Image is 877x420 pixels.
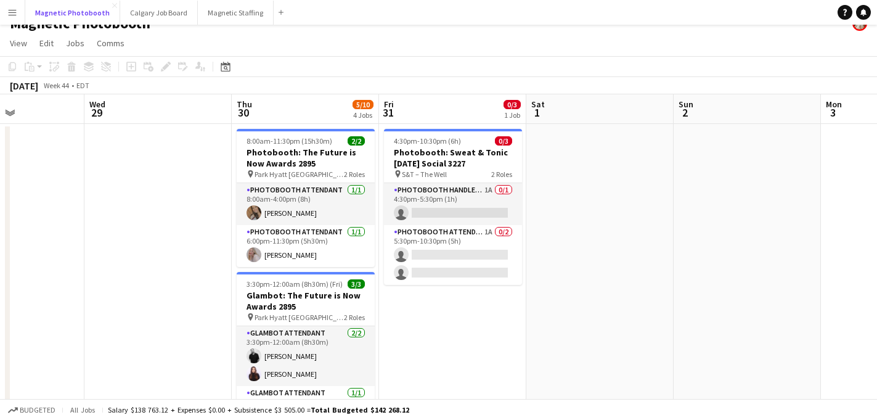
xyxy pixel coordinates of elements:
[504,100,521,109] span: 0/3
[237,99,252,110] span: Thu
[88,105,105,120] span: 29
[76,81,89,90] div: EDT
[61,35,89,51] a: Jobs
[382,105,394,120] span: 31
[237,225,375,267] app-card-role: Photobooth Attendant1/16:00pm-11:30pm (5h30m)[PERSON_NAME]
[384,147,522,169] h3: Photobooth: Sweat & Tonic [DATE] Social 3227
[39,38,54,49] span: Edit
[353,110,373,120] div: 4 Jobs
[384,129,522,285] app-job-card: 4:30pm-10:30pm (6h)0/3Photobooth: Sweat & Tonic [DATE] Social 3227 S&T – The Well2 RolesPhotoboot...
[35,35,59,51] a: Edit
[255,313,344,322] span: Park Hyatt [GEOGRAPHIC_DATA]
[66,38,84,49] span: Jobs
[495,136,512,146] span: 0/3
[97,38,124,49] span: Comms
[826,99,842,110] span: Mon
[10,38,27,49] span: View
[348,136,365,146] span: 2/2
[247,279,343,289] span: 3:30pm-12:00am (8h30m) (Fri)
[348,279,365,289] span: 3/3
[5,35,32,51] a: View
[394,136,461,146] span: 4:30pm-10:30pm (6h)
[344,313,365,322] span: 2 Roles
[384,183,522,225] app-card-role: Photobooth Handler Pick-Up/Drop-Off1A0/14:30pm-5:30pm (1h)
[120,1,198,25] button: Calgary Job Board
[237,290,375,312] h3: Glambot: The Future is Now Awards 2895
[237,183,375,225] app-card-role: Photobooth Attendant1/18:00am-4:00pm (8h)[PERSON_NAME]
[89,99,105,110] span: Wed
[491,170,512,179] span: 2 Roles
[237,129,375,267] app-job-card: 8:00am-11:30pm (15h30m)2/2Photobooth: The Future is Now Awards 2895 Park Hyatt [GEOGRAPHIC_DATA]2...
[504,110,520,120] div: 1 Job
[529,105,545,120] span: 1
[198,1,274,25] button: Magnetic Staffing
[824,105,842,120] span: 3
[344,170,365,179] span: 2 Roles
[255,170,344,179] span: Park Hyatt [GEOGRAPHIC_DATA]
[10,80,38,92] div: [DATE]
[25,1,120,25] button: Magnetic Photobooth
[237,147,375,169] h3: Photobooth: The Future is Now Awards 2895
[353,100,373,109] span: 5/10
[92,35,129,51] a: Comms
[311,405,409,414] span: Total Budgeted $142 268.12
[41,81,71,90] span: Week 44
[20,406,55,414] span: Budgeted
[247,136,332,146] span: 8:00am-11:30pm (15h30m)
[384,225,522,285] app-card-role: Photobooth Attendant1A0/25:30pm-10:30pm (5h)
[68,405,97,414] span: All jobs
[235,105,252,120] span: 30
[677,105,693,120] span: 2
[108,405,409,414] div: Salary $138 763.12 + Expenses $0.00 + Subsistence $3 505.00 =
[679,99,693,110] span: Sun
[402,170,447,179] span: S&T – The Well
[384,99,394,110] span: Fri
[237,326,375,386] app-card-role: Glambot Attendant2/23:30pm-12:00am (8h30m)[PERSON_NAME][PERSON_NAME]
[531,99,545,110] span: Sat
[6,403,57,417] button: Budgeted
